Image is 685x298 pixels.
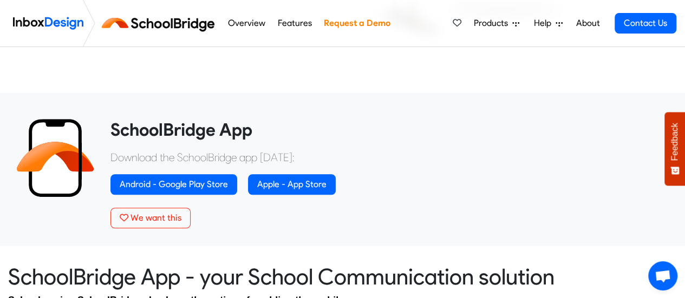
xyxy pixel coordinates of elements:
heading: SchoolBridge App - your School Communication solution [8,263,677,290]
a: Android - Google Play Store [110,174,237,195]
a: About [573,12,603,34]
span: Products [474,17,512,30]
span: We want this [131,213,181,223]
a: Help [530,12,567,34]
a: Features [275,12,315,34]
button: Feedback - Show survey [664,112,685,186]
img: 2022_01_13_icon_sb_app.svg [16,119,94,197]
a: Contact Us [615,13,676,34]
p: Download the SchoolBridge app [DATE]: [110,149,669,165]
heading: SchoolBridge App [110,119,669,141]
span: Feedback [670,123,680,161]
a: Open chat [648,261,677,290]
a: Overview [225,12,268,34]
a: Products [469,12,524,34]
a: Request a Demo [321,12,393,34]
img: schoolbridge logo [100,10,221,36]
span: Help [534,17,556,30]
button: We want this [110,208,191,228]
a: Apple - App Store [248,174,336,195]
